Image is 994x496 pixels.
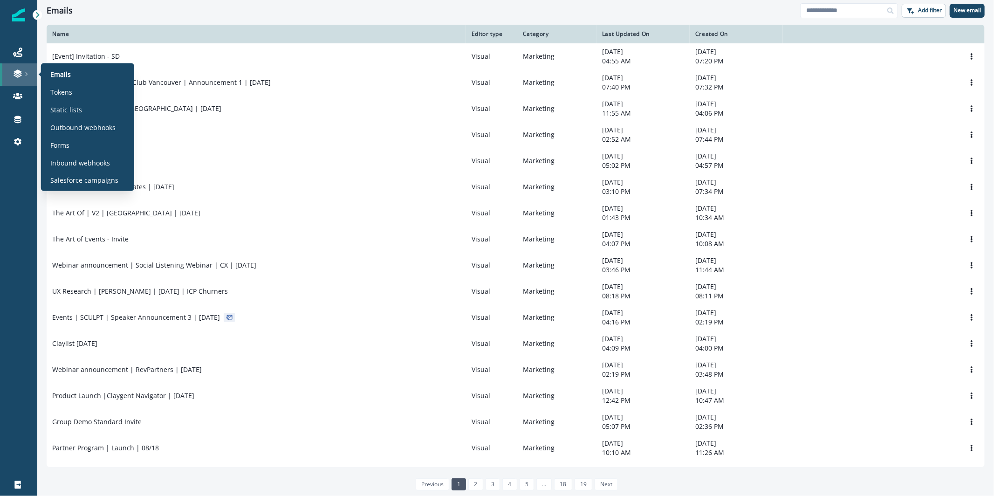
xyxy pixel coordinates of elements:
p: [DATE] [602,256,684,265]
td: Visual [466,122,517,148]
p: 11:55 AM [602,109,684,118]
p: [DATE] [602,73,684,83]
td: Marketing [517,252,596,278]
a: Group Demo Standard InviteVisualMarketing[DATE]05:07 PM[DATE]02:36 PMOptions [47,409,985,435]
p: [DATE] [695,439,777,448]
p: 07:44 PM [695,135,777,144]
td: Visual [466,357,517,383]
p: [DATE] [602,439,684,448]
p: [DATE] [602,178,684,187]
div: Name [52,30,460,38]
a: Page 18 [554,478,572,490]
a: Newsletter | Product Updates | [DATE]VisualMarketing[DATE]03:10 PM[DATE]07:34 PMOptions [47,174,985,200]
p: [DATE] [602,99,684,109]
a: [TEST APRIL] Event | Clay Club Vancouver | Announcement 1 | [DATE]VisualMarketing[DATE]07:40 PM[D... [47,69,985,96]
td: Marketing [517,304,596,331]
p: [DATE] [602,413,684,422]
td: Marketing [517,43,596,69]
p: [DATE] [602,47,684,56]
td: Visual [466,174,517,200]
p: The Art Of | V2 | [GEOGRAPHIC_DATA] | [DATE] [52,208,200,218]
p: [DATE] [695,282,777,291]
p: 04:06 PM [695,109,777,118]
p: Product Launch |Claygent Navigator | [DATE] [52,391,194,400]
div: Last Updated On [602,30,684,38]
p: OOH Awareness Email| [GEOGRAPHIC_DATA] | [DATE] [52,104,221,113]
div: Created On [695,30,777,38]
button: Options [964,415,979,429]
p: [DATE] [602,230,684,239]
button: Options [964,180,979,194]
td: Visual [466,278,517,304]
td: Visual [466,383,517,409]
td: Marketing [517,383,596,409]
a: Salesforce campaigns [45,173,130,187]
td: Marketing [517,357,596,383]
p: 02:19 PM [695,317,777,327]
td: Visual [466,304,517,331]
p: 03:48 PM [695,370,777,379]
td: Marketing [517,122,596,148]
button: Options [964,102,979,116]
p: 02:19 PM [602,370,684,379]
td: Visual [466,331,517,357]
ul: Pagination [413,478,618,490]
h1: Emails [47,6,73,16]
p: Forms [50,140,69,150]
p: Static lists [50,104,82,114]
a: Webinar announcement | RevPartners | [DATE]VisualMarketing[DATE]02:19 PM[DATE]03:48 PMOptions [47,357,985,383]
td: Marketing [517,148,596,174]
a: Product Launch |Claygent Navigator | [DATE]VisualMarketing[DATE]12:42 PM[DATE]10:47 AMOptions [47,383,985,409]
div: Editor type [472,30,512,38]
button: Options [964,154,979,168]
a: Tokens [45,85,130,99]
button: Options [964,389,979,403]
p: [DATE] [695,413,777,422]
p: Events | SCULPT | Speaker Announcement 3 | [DATE] [52,313,220,322]
a: Inbound webhooks [45,156,130,170]
button: Options [964,206,979,220]
p: [DATE] [695,230,777,239]
td: Advanced [466,461,517,487]
p: [DATE] [695,360,777,370]
p: 04:07 PM [602,239,684,248]
td: Marketing [517,96,596,122]
p: [DATE] [695,152,777,161]
a: Events | SCULPT | Speaker Announcement 3 | [DATE]VisualMarketing[DATE]04:16 PM[DATE]02:19 PMOptions [47,304,985,331]
a: Growth | Reactivation Email | Final Version | [DATE]AdvancedMarketing[DATE]04:25 PM[DATE]06:03 PM... [47,461,985,487]
p: [DATE] [695,204,777,213]
a: Page 1 is your current page [452,478,466,490]
p: 04:57 PM [695,161,777,170]
a: Forms [45,138,130,152]
p: Add filter [918,7,942,14]
button: Options [964,310,979,324]
p: New email [953,7,981,14]
button: Add filter [902,4,946,18]
p: [DATE] [695,99,777,109]
a: Page 19 [575,478,592,490]
td: Visual [466,43,517,69]
p: [DATE] [602,125,684,135]
a: Webinar announcement | Social Listening Webinar | CX | [DATE]VisualMarketing[DATE]03:46 PM[DATE]1... [47,252,985,278]
p: Emails [50,69,71,79]
a: Static lists [45,103,130,117]
td: Visual [466,252,517,278]
p: 03:46 PM [602,265,684,275]
p: UX Research | [PERSON_NAME] | [DATE] | ICP Churners [52,287,228,296]
p: 07:40 PM [602,83,684,92]
a: Next page [595,478,618,490]
p: Webinar announcement | Social Listening Webinar | CX | [DATE] [52,261,256,270]
p: Outbound webhooks [50,122,116,132]
a: OOH Awareness Email| [GEOGRAPHIC_DATA] | [DATE]VisualMarketing[DATE]11:55 AM[DATE]04:06 PMOptions [47,96,985,122]
button: Options [964,49,979,63]
p: 11:44 AM [695,265,777,275]
p: [DATE] [695,334,777,344]
p: 10:08 AM [695,239,777,248]
td: Marketing [517,409,596,435]
p: 05:07 PM [602,422,684,431]
p: 10:10 AM [602,448,684,457]
p: [Event] Invitation - SD [52,52,120,61]
button: Options [964,258,979,272]
p: 12:42 PM [602,396,684,405]
p: [DATE] [695,73,777,83]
